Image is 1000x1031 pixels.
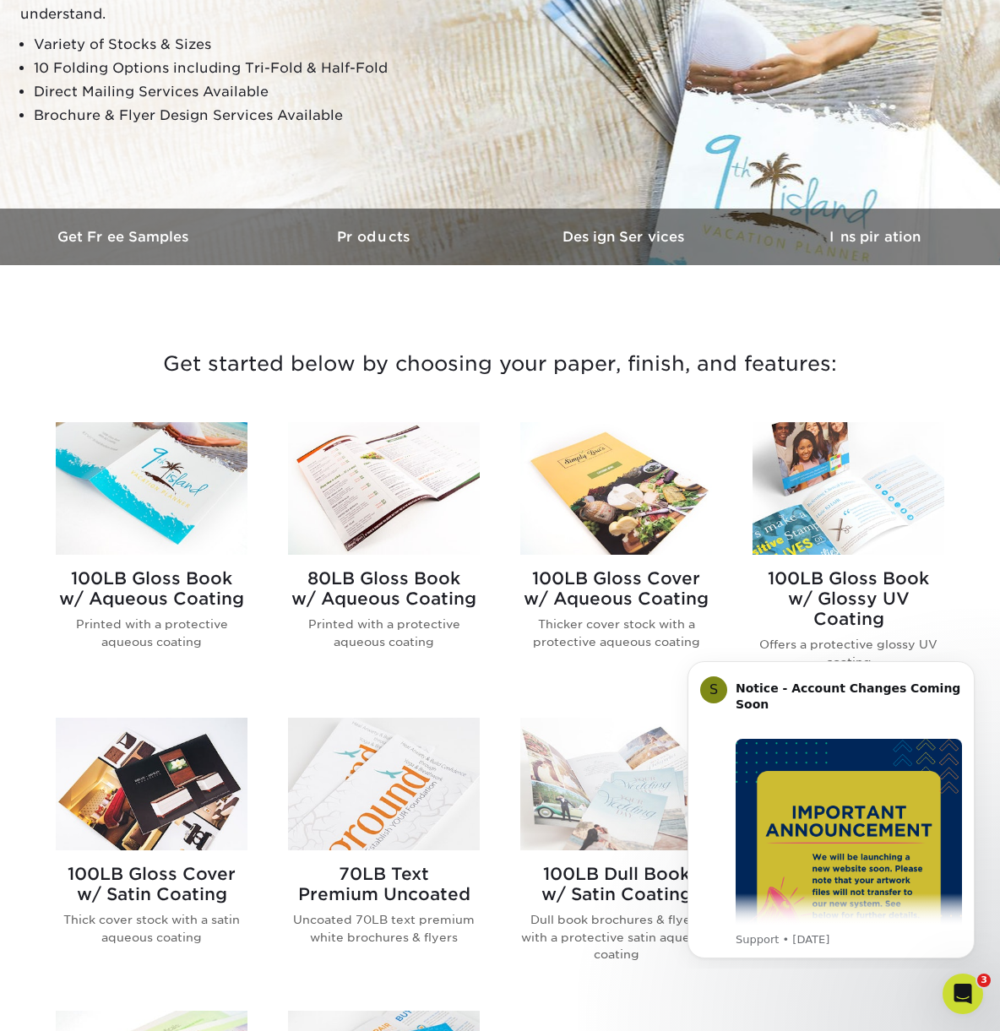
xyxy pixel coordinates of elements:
p: Printed with a protective aqueous coating [56,616,247,650]
p: Printed with a protective aqueous coating [288,616,480,650]
a: 100LB Gloss Book<br/>w/ Aqueous Coating Brochures & Flyers 100LB Gloss Bookw/ Aqueous Coating Pri... [56,422,247,697]
a: 100LB Gloss Book<br/>w/ Glossy UV Coating Brochures & Flyers 100LB Gloss Bookw/ Glossy UV Coating... [753,422,944,697]
p: Dull book brochures & flyers with a protective satin aqueous coating [520,911,712,963]
a: 100LB Gloss Cover<br/>w/ Aqueous Coating Brochures & Flyers 100LB Gloss Coverw/ Aqueous Coating T... [520,422,712,697]
h3: Inspiration [750,229,1000,245]
h2: 100LB Dull Book w/ Satin Coating [520,864,712,904]
h2: 100LB Gloss Cover w/ Aqueous Coating [520,568,712,609]
iframe: Intercom live chat [943,974,983,1014]
p: Uncoated 70LB text premium white brochures & flyers [288,911,480,946]
li: 10 Folding Options including Tri-Fold & Half-Fold [34,57,443,80]
li: Direct Mailing Services Available [34,80,443,104]
a: 80LB Gloss Book<br/>w/ Aqueous Coating Brochures & Flyers 80LB Gloss Bookw/ Aqueous Coating Print... [288,422,480,697]
h3: Design Services [500,229,750,245]
h2: 100LB Gloss Cover w/ Satin Coating [56,864,247,904]
img: 100LB Gloss Cover<br/>w/ Aqueous Coating Brochures & Flyers [520,422,712,555]
img: 100LB Dull Book<br/>w/ Satin Coating Brochures & Flyers [520,718,712,850]
span: 3 [977,974,991,987]
p: Offers a protective glossy UV coating [753,636,944,670]
a: Inspiration [750,209,1000,265]
iframe: Intercom notifications message [662,646,1000,969]
a: 100LB Gloss Cover<br/>w/ Satin Coating Brochures & Flyers 100LB Gloss Coverw/ Satin Coating Thick... [56,718,247,990]
h3: Products [250,229,500,245]
li: Brochure & Flyer Design Services Available [34,104,443,128]
h3: Get started below by choosing your paper, finish, and features: [13,326,987,402]
li: Variety of Stocks & Sizes [34,33,443,57]
h2: 100LB Gloss Book w/ Aqueous Coating [56,568,247,609]
a: 100LB Dull Book<br/>w/ Satin Coating Brochures & Flyers 100LB Dull Bookw/ Satin Coating Dull book... [520,718,712,990]
img: 70LB Text<br/>Premium Uncoated Brochures & Flyers [288,718,480,850]
img: 100LB Gloss Book<br/>w/ Glossy UV Coating Brochures & Flyers [753,422,944,555]
h2: 80LB Gloss Book w/ Aqueous Coating [288,568,480,609]
a: 70LB Text<br/>Premium Uncoated Brochures & Flyers 70LB TextPremium Uncoated Uncoated 70LB text pr... [288,718,480,990]
p: Thicker cover stock with a protective aqueous coating [520,616,712,650]
img: 100LB Gloss Cover<br/>w/ Satin Coating Brochures & Flyers [56,718,247,850]
p: Thick cover stock with a satin aqueous coating [56,911,247,946]
a: Products [250,209,500,265]
img: 100LB Gloss Book<br/>w/ Aqueous Coating Brochures & Flyers [56,422,247,555]
a: Design Services [500,209,750,265]
img: 80LB Gloss Book<br/>w/ Aqueous Coating Brochures & Flyers [288,422,480,555]
h2: 70LB Text Premium Uncoated [288,864,480,904]
h2: 100LB Gloss Book w/ Glossy UV Coating [753,568,944,629]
